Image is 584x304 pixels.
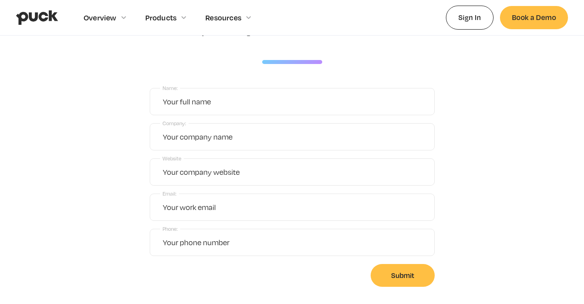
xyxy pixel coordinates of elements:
div: Overview [84,13,116,22]
a: Sign In [446,6,494,29]
input: Your full name [150,88,435,115]
div: Resources [205,13,241,22]
label: Email: [160,188,179,199]
a: Book a Demo [500,6,568,29]
input: Your phone number [150,229,435,256]
div: Try our full hiring platform for 1 job. No credit card required. [196,27,389,36]
label: Phone: [160,224,180,234]
input: Your company name [150,123,435,150]
input: Your company website [150,158,435,186]
label: Name: [160,83,180,94]
div: Products [145,13,177,22]
input: Your work email [150,194,435,221]
label: Website [160,153,184,164]
form: Free trial sign up [150,88,435,287]
input: Submit [371,264,435,287]
label: Company: [160,118,189,129]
